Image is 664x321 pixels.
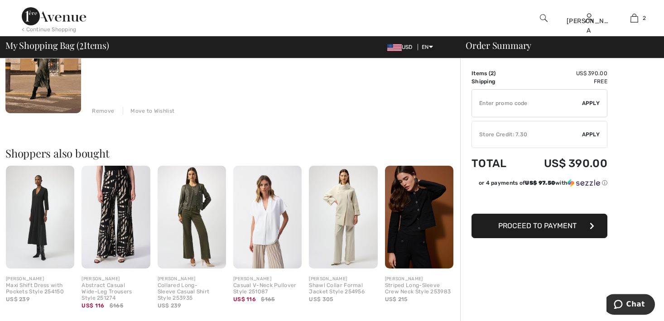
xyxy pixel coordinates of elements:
td: Shipping [472,77,520,86]
img: Striped Long-Sleeve Crew Neck Style 253983 [385,166,453,268]
div: Abstract Casual Wide-Leg Trousers Style 251274 [82,283,150,301]
span: 2 [491,70,494,77]
span: USD [387,44,416,50]
div: < Continue Shopping [22,25,77,34]
input: Promo code [472,90,582,117]
a: 2 [612,13,656,24]
img: US Dollar [387,44,402,51]
img: Collared Long-Sleeve Casual Shirt Style 253935 [158,166,226,268]
img: My Bag [630,13,638,24]
div: Maxi Shift Dress with Pockets Style 254150 [6,283,74,295]
span: EN [422,44,433,50]
div: Move to Wishlist [123,107,174,115]
img: Sezzle [568,179,600,187]
span: US$ 239 [158,302,181,309]
span: US$ 116 [233,296,256,302]
td: Items ( ) [472,69,520,77]
div: Order Summary [455,41,659,50]
iframe: Opens a widget where you can chat to one of our agents [606,294,655,316]
h2: Shoppers also bought [5,148,460,158]
span: $165 [261,295,274,303]
div: or 4 payments of with [479,179,607,187]
div: [PERSON_NAME] [385,276,453,283]
span: 2 [79,38,84,50]
div: Remove [92,107,114,115]
span: 2 [643,14,646,22]
span: Apply [582,130,600,139]
span: US$ 116 [82,302,104,309]
span: Apply [582,99,600,107]
span: US$ 305 [309,296,333,302]
img: 1ère Avenue [22,7,86,25]
img: My Info [585,13,593,24]
div: Shawl Collar Formal Jacket Style 254956 [309,283,377,295]
span: Proceed to Payment [498,221,577,230]
span: US$ 239 [6,296,29,302]
td: Total [472,148,520,179]
div: [PERSON_NAME] [233,276,302,283]
a: Sign In [585,14,593,22]
div: [PERSON_NAME] [158,276,226,283]
img: search the website [540,13,548,24]
span: My Shopping Bag ( Items) [5,41,109,50]
td: US$ 390.00 [520,148,607,179]
div: Collared Long-Sleeve Casual Shirt Style 253935 [158,283,226,301]
span: US$ 97.50 [525,180,555,186]
button: Proceed to Payment [472,214,607,238]
div: Casual V-Neck Pullover Style 251087 [233,283,302,295]
span: US$ 215 [385,296,408,302]
div: [PERSON_NAME] [309,276,377,283]
img: Abstract Casual Wide-Leg Trousers Style 251274 [82,166,150,268]
div: [PERSON_NAME] [82,276,150,283]
img: Casual V-Neck Pullover Style 251087 [233,166,302,268]
span: $165 [110,302,123,310]
td: Free [520,77,607,86]
td: US$ 390.00 [520,69,607,77]
div: [PERSON_NAME] [6,276,74,283]
img: Shawl Collar Formal Jacket Style 254956 [309,166,377,268]
div: [PERSON_NAME] A [567,16,611,35]
iframe: PayPal-paypal [472,190,607,211]
div: Store Credit: 7.30 [472,130,582,139]
div: Striped Long-Sleeve Crew Neck Style 253983 [385,283,453,295]
img: Maxi Shift Dress with Pockets Style 254150 [6,166,74,268]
